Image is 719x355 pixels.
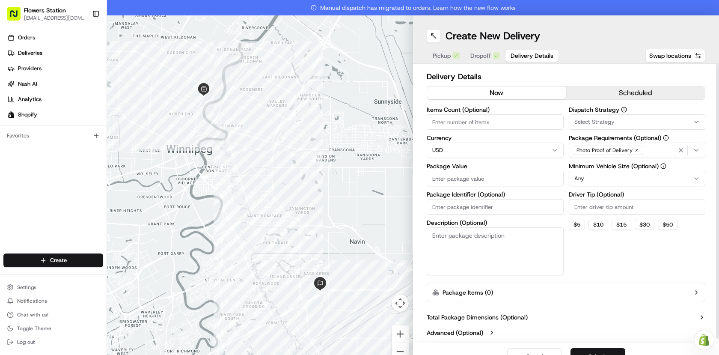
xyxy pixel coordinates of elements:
[427,107,564,113] label: Items Count (Optional)
[660,163,666,169] button: Minimum Vehicle Size (Optional)
[574,118,615,126] span: Select Strategy
[427,163,564,169] label: Package Value
[5,121,69,136] a: 📗Knowledge Base
[427,283,705,302] button: Package Items (0)
[612,220,631,230] button: $15
[658,220,677,230] button: $50
[446,29,540,43] h1: Create New Delivery
[427,87,566,99] button: now
[29,82,140,90] div: Start new chat
[569,163,706,169] label: Minimum Vehicle Size (Optional)
[427,313,528,322] label: Total Package Dimensions (Optional)
[3,3,89,24] button: Flowers Station[EMAIL_ADDRESS][DOMAIN_NAME]
[3,62,107,75] a: Providers
[18,65,42,72] span: Providers
[569,220,585,230] button: $5
[427,220,564,226] label: Description (Optional)
[427,328,483,337] label: Advanced (Optional)
[427,114,564,130] input: Enter number of items
[9,9,26,26] img: Nash
[569,199,706,215] input: Enter driver tip amount
[22,55,141,64] input: Clear
[3,108,107,122] a: Shopify
[427,135,564,141] label: Currency
[81,124,137,133] span: API Documentation
[72,125,79,132] div: 💻
[3,309,103,321] button: Chat with us!
[146,84,156,95] button: Start new chat
[311,3,516,12] span: Manual dispatch has migrated to orders. Learn how the new flow works
[50,257,67,264] span: Create
[3,31,107,45] a: Orders
[18,80,37,88] span: Nash AI
[427,328,705,337] button: Advanced (Optional)
[392,325,409,343] button: Zoom in
[645,49,705,63] button: Swap locations
[18,95,42,103] span: Analytics
[511,51,553,60] span: Delivery Details
[18,111,37,119] span: Shopify
[569,107,706,113] label: Dispatch Strategy
[576,147,633,154] span: Photo Proof of Delivery
[29,90,108,97] div: We're available if you need us!
[3,295,103,307] button: Notifications
[3,92,107,106] a: Analytics
[9,125,15,132] div: 📗
[3,281,103,293] button: Settings
[17,339,35,346] span: Log out
[569,143,706,158] button: Photo Proof of Delivery
[9,34,156,48] p: Welcome 👋
[392,295,409,312] button: Map camera controls
[649,51,691,60] span: Swap locations
[69,121,141,136] a: 💻API Documentation
[9,82,24,97] img: 1736555255976-a54dd68f-1ca7-489b-9aae-adbdc363a1c4
[8,111,15,118] img: Shopify logo
[17,124,65,133] span: Knowledge Base
[433,51,451,60] span: Pickup
[3,336,103,348] button: Log out
[663,135,669,141] button: Package Requirements (Optional)
[3,77,107,91] a: Nash AI
[569,135,706,141] label: Package Requirements (Optional)
[3,46,107,60] a: Deliveries
[3,322,103,334] button: Toggle Theme
[3,129,103,143] div: Favorites
[17,298,47,304] span: Notifications
[60,145,104,152] a: Powered byPylon
[17,284,36,291] span: Settings
[17,325,51,332] span: Toggle Theme
[24,6,66,15] button: Flowers Station
[470,51,491,60] span: Dropoff
[621,107,627,113] button: Dispatch Strategy
[85,145,104,152] span: Pylon
[427,199,564,215] input: Enter package identifier
[3,254,103,267] button: Create
[635,220,654,230] button: $30
[427,171,564,186] input: Enter package value
[17,311,48,318] span: Chat with us!
[569,114,706,130] button: Select Strategy
[427,313,705,322] button: Total Package Dimensions (Optional)
[443,288,493,297] label: Package Items ( 0 )
[569,191,706,197] label: Driver Tip (Optional)
[18,34,35,42] span: Orders
[588,220,608,230] button: $10
[427,191,564,197] label: Package Identifier (Optional)
[24,15,85,21] button: [EMAIL_ADDRESS][DOMAIN_NAME]
[427,71,705,83] h2: Delivery Details
[18,49,42,57] span: Deliveries
[566,87,705,99] button: scheduled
